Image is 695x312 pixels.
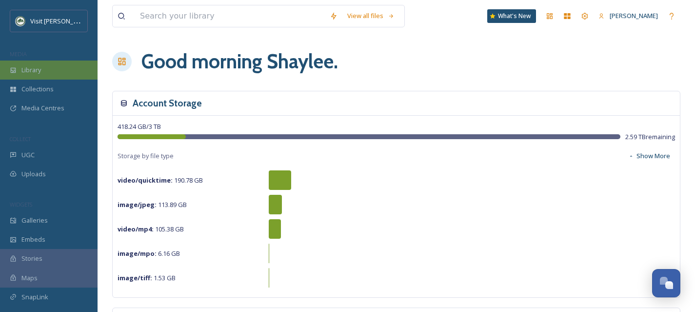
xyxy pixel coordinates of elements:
[135,5,325,27] input: Search your library
[118,225,184,233] span: 105.38 GB
[487,9,536,23] a: What's New
[21,65,41,75] span: Library
[21,273,38,283] span: Maps
[342,6,399,25] a: View all files
[118,273,176,282] span: 1.53 GB
[21,235,45,244] span: Embeds
[623,146,675,166] button: Show More
[141,47,338,76] h1: Good morning Shaylee .
[21,104,64,113] span: Media Centres
[30,16,92,25] span: Visit [PERSON_NAME]
[10,135,31,143] span: COLLECT
[118,200,157,209] strong: image/jpeg :
[118,122,161,131] span: 418.24 GB / 3 TB
[10,50,27,58] span: MEDIA
[133,96,202,110] h3: Account Storage
[625,132,675,142] span: 2.59 TB remaining
[21,169,46,179] span: Uploads
[652,269,680,297] button: Open Chat
[16,16,25,26] img: Unknown.png
[610,11,658,20] span: [PERSON_NAME]
[21,84,54,94] span: Collections
[118,249,157,258] strong: image/mpo :
[118,200,187,209] span: 113.89 GB
[118,176,173,185] strong: video/quicktime :
[21,292,48,302] span: SnapLink
[118,273,152,282] strong: image/tiff :
[118,225,154,233] strong: video/mp4 :
[21,254,42,263] span: Stories
[21,216,48,225] span: Galleries
[118,176,203,185] span: 190.78 GB
[118,249,180,258] span: 6.16 GB
[10,201,32,208] span: WIDGETS
[118,151,174,161] span: Storage by file type
[594,6,663,25] a: [PERSON_NAME]
[21,150,35,160] span: UGC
